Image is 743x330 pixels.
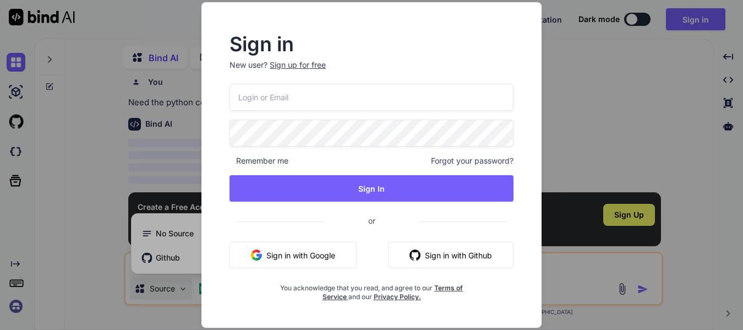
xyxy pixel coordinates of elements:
p: New user? [230,59,513,84]
img: github [409,250,420,261]
a: Privacy Policy. [374,293,421,301]
span: Remember me [230,155,288,166]
button: Sign In [230,175,513,202]
span: Forgot your password? [431,155,513,166]
button: Sign in with Github [388,242,513,268]
span: or [324,207,419,234]
div: You acknowledge that you read, and agree to our and our [277,277,466,301]
input: Login or Email [230,84,513,111]
img: google [251,250,262,261]
h2: Sign in [230,35,513,53]
div: Sign up for free [270,59,326,71]
a: Terms of Service [323,284,463,301]
button: Sign in with Google [230,242,357,268]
